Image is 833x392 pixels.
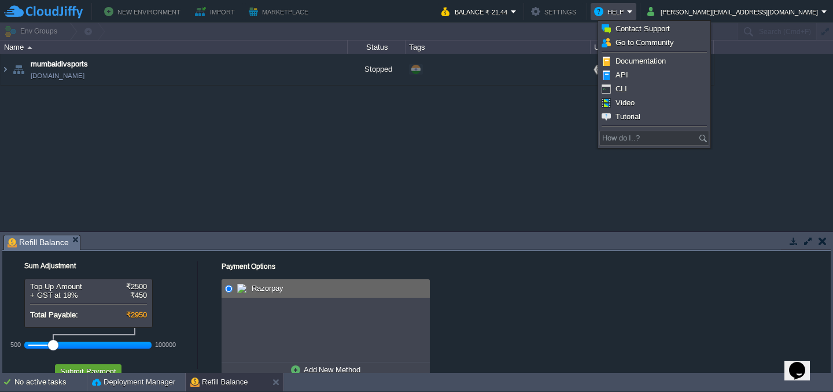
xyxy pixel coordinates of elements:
[195,5,238,19] button: Import
[348,40,405,54] div: Status
[249,284,283,293] span: Razorpay
[600,36,709,49] a: Go to Community
[615,24,670,33] span: Contact Support
[4,5,83,19] img: CloudJiffy
[104,5,184,19] button: New Environment
[600,97,709,109] a: Video
[31,58,88,70] a: mumbaidivsports
[31,70,84,82] a: [DOMAIN_NAME]
[249,5,312,19] button: Marketplace
[14,373,87,391] div: No active tasks
[10,54,27,85] img: AMDAwAAAACH5BAEAAAAALAAAAAABAAEAAAICRAEAOw==
[600,110,709,123] a: Tutorial
[615,112,640,121] span: Tutorial
[30,282,147,291] div: Top-Up Amount
[784,346,821,380] iframe: chat widget
[126,282,147,291] span: ₹2500
[591,40,713,54] div: Usage
[1,40,347,54] div: Name
[92,376,175,388] button: Deployment Manager
[8,235,69,250] span: Refill Balance
[615,71,628,79] span: API
[615,57,666,65] span: Documentation
[441,5,511,19] button: Balance ₹-21.44
[126,310,147,319] span: ₹2950
[406,40,590,54] div: Tags
[348,54,406,85] div: Stopped
[155,341,176,348] div: 100000
[594,5,627,19] button: Help
[600,69,709,82] a: API
[531,5,580,19] button: Settings
[600,83,709,95] a: CLI
[288,363,363,377] a: Add New Method
[10,341,21,348] div: 500
[27,46,32,49] img: AMDAwAAAACH5BAEAAAAALAAAAAABAAEAAAICRAEAOw==
[600,55,709,68] a: Documentation
[190,376,248,388] button: Refill Balance
[130,291,147,299] span: ₹450
[304,365,360,374] u: Add New Method
[600,23,709,35] a: Contact Support
[615,38,674,47] span: Go to Community
[30,310,147,319] div: Total Payable:
[9,262,76,270] label: Sum Adjustment
[615,98,635,107] span: Video
[647,5,821,19] button: [PERSON_NAME][EMAIL_ADDRESS][DOMAIN_NAME]
[222,262,275,271] label: Payment Options
[57,366,120,376] button: Submit Payment
[1,54,10,85] img: AMDAwAAAACH5BAEAAAAALAAAAAABAAEAAAICRAEAOw==
[30,291,147,299] div: + GST at 18%
[615,84,627,93] span: CLI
